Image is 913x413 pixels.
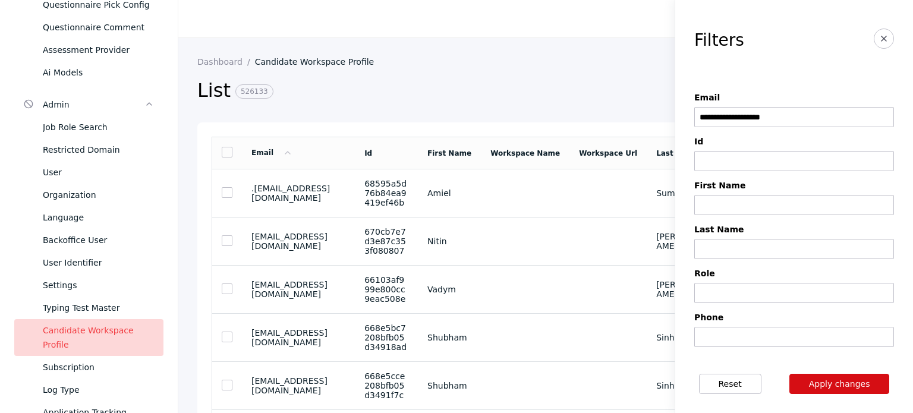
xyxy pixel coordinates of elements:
section: [PERSON_NAME] [656,232,707,251]
section: 668e5cce208bfb05d3491f7c [364,371,408,400]
div: Language [43,210,154,225]
section: [EMAIL_ADDRESS][DOMAIN_NAME] [251,280,345,299]
button: Apply changes [789,374,890,394]
label: Email [694,93,894,102]
div: Questionnaire Comment [43,20,154,34]
div: User [43,165,154,179]
span: 526133 [235,84,273,99]
section: .[EMAIL_ADDRESS][DOMAIN_NAME] [251,184,345,203]
a: Subscription [14,356,163,379]
td: Workspace Name [481,137,569,169]
section: Shubham [427,333,471,342]
a: First Name [427,149,471,157]
div: Restricted Domain [43,143,154,157]
a: Restricted Domain [14,138,163,161]
div: Subscription [43,360,154,374]
a: Log Type [14,379,163,401]
div: Assessment Provider [43,43,154,57]
section: [EMAIL_ADDRESS][DOMAIN_NAME] [251,232,345,251]
section: [EMAIL_ADDRESS][DOMAIN_NAME] [251,376,345,395]
label: Phone [694,313,894,322]
section: [PERSON_NAME] [656,280,707,299]
section: Vadym [427,285,471,294]
a: Organization [14,184,163,206]
section: 68595a5d76b84ea9419ef46b [364,179,408,207]
div: Typing Test Master [43,301,154,315]
label: First Name [694,181,894,190]
div: Log Type [43,383,154,397]
section: 670cb7e7d3e87c353f080807 [364,227,408,256]
section: Nitin [427,237,471,246]
div: Organization [43,188,154,202]
a: Language [14,206,163,229]
div: Candidate Workspace Profile [43,323,154,352]
section: Sumayao [656,188,707,198]
label: Role [694,269,894,278]
section: Amiel [427,188,471,198]
a: Backoffice User [14,229,163,251]
a: Email [251,149,292,157]
h2: List [197,78,709,103]
a: User Identifier [14,251,163,274]
section: Shubham [427,381,471,390]
div: Admin [43,97,144,112]
a: Candidate Workspace Profile [14,319,163,356]
a: Assessment Provider [14,39,163,61]
a: Job Role Search [14,116,163,138]
div: User Identifier [43,256,154,270]
a: Questionnaire Comment [14,16,163,39]
a: User [14,161,163,184]
div: Job Role Search [43,120,154,134]
section: 668e5bc7208bfb05d34918ad [364,323,408,352]
div: Settings [43,278,154,292]
a: Candidate Workspace Profile [255,57,384,67]
section: 66103af999e800cc9eac508e [364,275,408,304]
section: [EMAIL_ADDRESS][DOMAIN_NAME] [251,328,345,347]
a: Ai Models [14,61,163,84]
section: Sinha [656,381,707,390]
div: Backoffice User [43,233,154,247]
a: Id [364,149,372,157]
a: Typing Test Master [14,297,163,319]
td: Workspace Url [569,137,647,169]
a: Dashboard [197,57,255,67]
a: Settings [14,274,163,297]
div: Ai Models [43,65,154,80]
section: Sinha [656,333,707,342]
button: Reset [699,374,761,394]
label: Last Name [694,225,894,234]
h3: Filters [694,31,744,50]
a: Last Name [656,149,699,157]
label: Id [694,137,894,146]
